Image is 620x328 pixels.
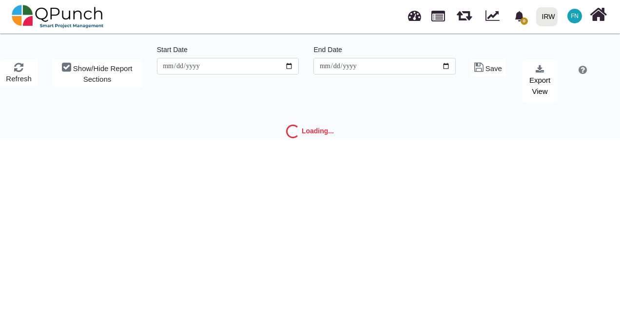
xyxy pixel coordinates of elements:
[514,11,524,21] svg: bell fill
[408,6,421,20] span: Dashboard
[508,0,532,31] a: bell fill0
[485,64,502,73] span: Save
[313,45,456,58] legend: End Date
[457,5,472,21] span: Releases
[6,74,32,83] span: Refresh
[73,64,133,84] span: Show/Hide Report Sections
[511,7,528,25] div: Notification
[542,8,555,25] div: IRW
[590,5,607,24] i: Home
[431,6,445,21] span: Projects
[481,0,508,33] div: Dynamic Report
[157,45,299,58] legend: Start Date
[523,59,557,103] button: Export View
[571,13,579,19] span: FN
[470,59,506,76] button: Save
[529,76,550,95] span: Export View
[567,9,582,23] span: Francis Ndichu
[521,18,528,25] span: 0
[12,2,104,31] img: qpunch-sp.fa6292f.png
[575,67,587,75] a: Help
[562,0,588,32] a: FN
[52,59,142,87] button: Show/Hide Report Sections
[532,0,562,33] a: IRW
[302,127,334,135] strong: Loading...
